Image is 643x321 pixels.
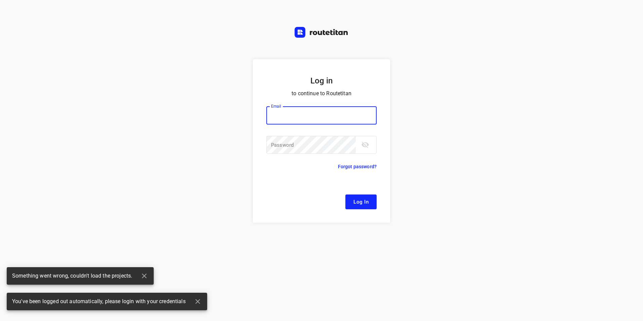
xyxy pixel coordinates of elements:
[353,198,369,206] span: Log In
[266,75,377,86] h5: Log in
[266,89,377,98] p: to continue to Routetitan
[12,272,132,280] span: Something went wrong, couldn't load the projects.
[295,27,348,38] img: Routetitan
[358,138,372,151] button: toggle password visibility
[12,298,186,306] span: You've been logged out automatically, please login with your credentials
[338,163,377,171] p: Forgot password?
[345,194,377,209] button: Log In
